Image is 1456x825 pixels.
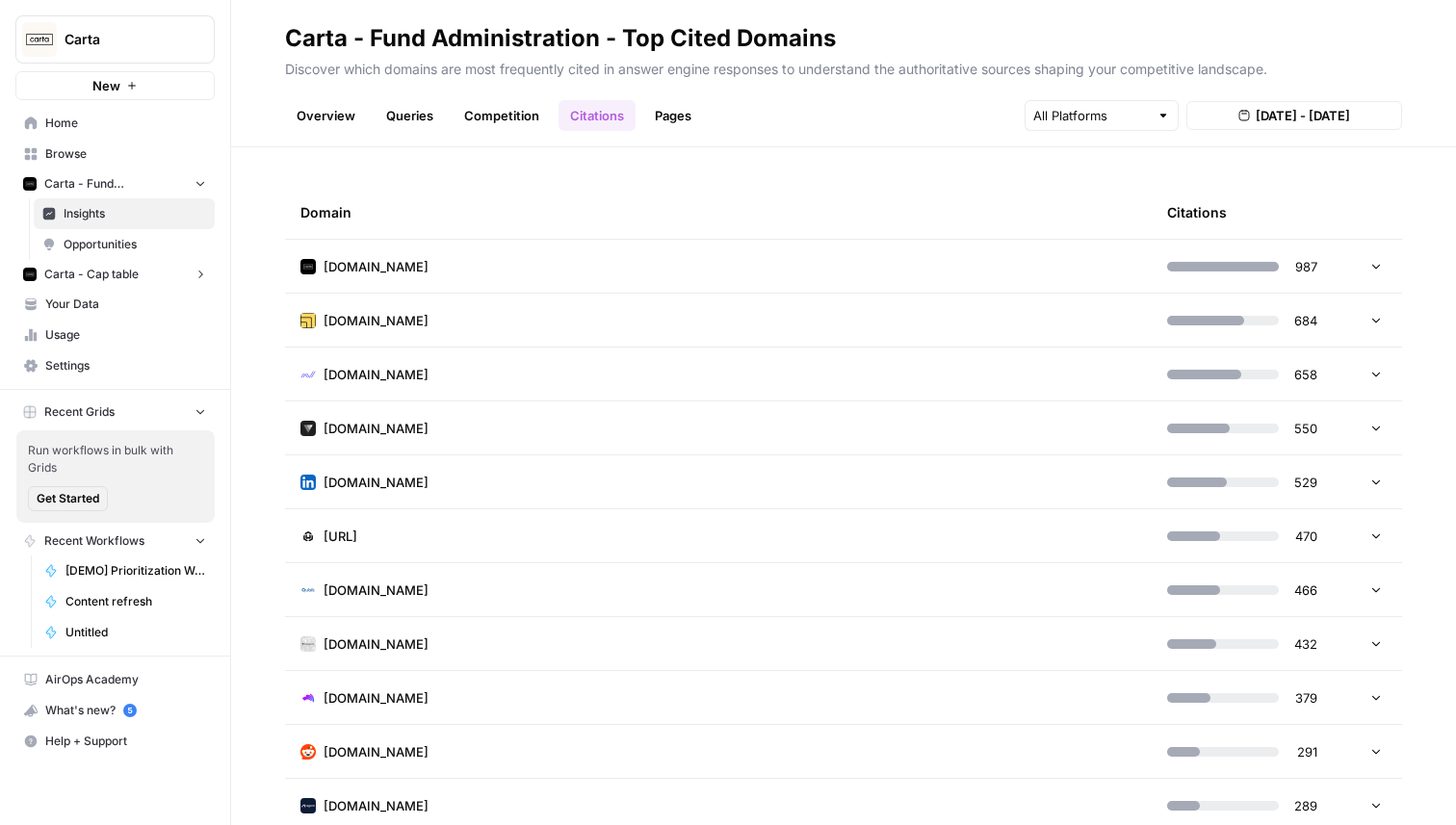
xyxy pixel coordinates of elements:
[15,398,215,426] button: Recent Grids
[15,350,215,381] a: Settings
[45,115,206,132] span: Home
[127,706,132,715] text: 5
[324,527,357,546] span: [URL]
[285,23,836,54] div: Carta - Fund Administration - Top Cited Domains
[300,582,316,598] img: z0rdcet7u8rgdur1xbs56stykj77
[15,695,215,726] button: What's new? 5
[36,555,215,586] a: [DEMO] Prioritization Workflow for creation
[15,260,215,289] button: Carta - Cap table
[15,71,215,100] button: New
[1294,634,1317,654] span: 432
[64,236,206,253] span: Opportunities
[1294,419,1317,438] span: 550
[28,486,108,511] button: Get Started
[300,186,1136,239] div: Domain
[123,704,137,717] a: 5
[1294,796,1317,815] span: 289
[36,586,215,617] a: Content refresh
[324,688,429,708] span: [DOMAIN_NAME]
[28,442,203,477] span: Run workflows in bulk with Grids
[300,529,316,544] img: 20fx96xqxmpysmqzga9zvhkz7vj2
[300,367,316,382] img: hp1kf5jisvx37uck2ogdi2muwinx
[324,634,429,654] span: [DOMAIN_NAME]
[285,54,1402,79] p: Discover which domains are most frequently cited in answer engine responses to understand the aut...
[15,169,215,198] button: Carta - Fund Administration
[15,15,215,64] button: Workspace: Carta
[45,145,206,163] span: Browse
[453,100,551,131] a: Competition
[44,532,144,550] span: Recent Workflows
[65,624,206,641] span: Untitled
[34,198,215,229] a: Insights
[1294,473,1317,492] span: 529
[1294,527,1317,546] span: 470
[300,690,316,706] img: cvhv5v264d4ewyy0gss9nambrrah
[324,580,429,600] span: [DOMAIN_NAME]
[300,744,316,760] img: m2cl2pnoess66jx31edqk0jfpcfn
[300,636,316,652] img: rq4vtqwp4by8jlbjda5wb6jo3jzb
[559,100,636,131] a: Citations
[45,296,206,313] span: Your Data
[22,22,57,57] img: Carta Logo
[45,357,206,374] span: Settings
[1256,106,1350,125] span: [DATE] - [DATE]
[23,268,37,281] img: c35yeiwf0qjehltklbh57st2xhbo
[324,473,429,492] span: [DOMAIN_NAME]
[1294,580,1317,600] span: 466
[45,671,206,688] span: AirOps Academy
[44,175,186,193] span: Carta - Fund Administration
[300,475,316,490] img: ohiio4oour1vdiyjjcsk00o6i5zn
[65,30,181,49] span: Carta
[44,403,115,421] span: Recent Grids
[324,742,429,761] span: [DOMAIN_NAME]
[23,177,37,191] img: c35yeiwf0qjehltklbh57st2xhbo
[65,562,206,580] span: [DEMO] Prioritization Workflow for creation
[1294,311,1317,330] span: 684
[324,365,429,384] span: [DOMAIN_NAME]
[44,266,139,283] span: Carta - Cap table
[1033,106,1149,125] input: All Platforms
[1294,257,1317,276] span: 987
[15,320,215,350] a: Usage
[1294,365,1317,384] span: 658
[45,326,206,344] span: Usage
[36,617,215,648] a: Untitled
[65,593,206,610] span: Content refresh
[15,726,215,757] button: Help + Support
[324,311,429,330] span: [DOMAIN_NAME]
[15,527,215,555] button: Recent Workflows
[16,696,214,725] div: What's new?
[300,313,316,328] img: 4jjalrr3h4b0ev3cljeg2qzpy2jl
[300,259,316,274] img: c35yeiwf0qjehltklbh57st2xhbo
[37,490,99,507] span: Get Started
[300,421,316,436] img: 051vvnorcctouz6qua4i27nsnwdp
[375,100,445,131] a: Queries
[45,733,206,750] span: Help + Support
[1186,101,1402,130] button: [DATE] - [DATE]
[643,100,703,131] a: Pages
[34,229,215,260] a: Opportunities
[1294,742,1317,761] span: 291
[300,798,316,813] img: wlx74xshraheenpacnleumpb1y9t
[285,100,367,131] a: Overview
[15,108,215,139] a: Home
[15,139,215,169] a: Browse
[1294,688,1317,708] span: 379
[92,76,120,95] span: New
[15,289,215,320] a: Your Data
[15,664,215,695] a: AirOps Academy
[324,419,429,438] span: [DOMAIN_NAME]
[64,205,206,222] span: Insights
[324,796,429,815] span: [DOMAIN_NAME]
[1167,186,1227,239] div: Citations
[324,257,429,276] span: [DOMAIN_NAME]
